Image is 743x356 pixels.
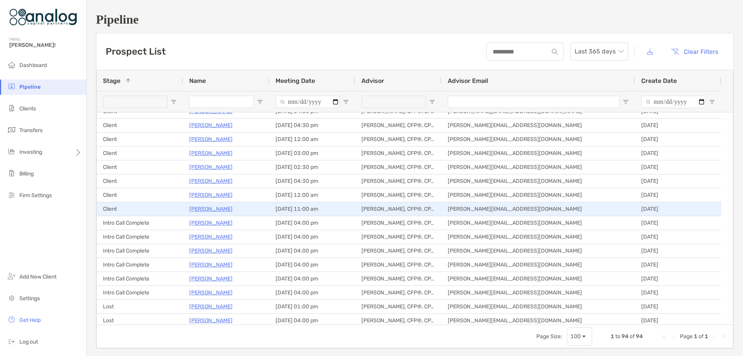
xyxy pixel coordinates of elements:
[97,272,183,285] div: Intro Call Complete
[189,190,233,200] p: [PERSON_NAME]
[635,216,721,230] div: [DATE]
[9,3,77,31] img: Zoe Logo
[19,192,52,199] span: Firm Settings
[355,300,442,313] div: [PERSON_NAME], CFP®, CPA/PFS, CDFA
[355,216,442,230] div: [PERSON_NAME], CFP®, CPA/PFS, CDFA
[635,244,721,258] div: [DATE]
[623,99,629,105] button: Open Filter Menu
[96,12,734,27] h1: Pipeline
[269,272,355,285] div: [DATE] 04:00 pm
[189,96,254,108] input: Name Filter Input
[269,314,355,327] div: [DATE] 04:00 pm
[635,300,721,313] div: [DATE]
[448,77,488,84] span: Advisor Email
[570,333,581,340] div: 100
[355,174,442,188] div: [PERSON_NAME], CFP®, CPA/PFS, CDFA
[665,43,724,60] button: Clear Filters
[611,333,614,340] span: 1
[636,333,643,340] span: 94
[7,293,16,303] img: settings icon
[276,96,340,108] input: Meeting Date Filter Input
[709,99,715,105] button: Open Filter Menu
[635,132,721,146] div: [DATE]
[7,272,16,281] img: add_new_client icon
[97,119,183,132] div: Client
[19,339,38,345] span: Log out
[19,149,42,155] span: Investing
[97,244,183,258] div: Intro Call Complete
[7,103,16,113] img: clients icon
[19,62,47,69] span: Dashboard
[355,314,442,327] div: [PERSON_NAME], CFP®, CPA/PFS, CDFA
[7,315,16,324] img: get-help icon
[552,49,558,55] img: input icon
[19,127,43,134] span: Transfers
[694,333,697,340] span: 1
[189,162,233,172] a: [PERSON_NAME]
[680,333,693,340] span: Page
[189,260,233,270] p: [PERSON_NAME]
[189,232,233,242] a: [PERSON_NAME]
[7,337,16,346] img: logout icon
[189,218,233,228] p: [PERSON_NAME]
[635,202,721,216] div: [DATE]
[189,274,233,284] a: [PERSON_NAME]
[635,160,721,174] div: [DATE]
[276,77,315,84] span: Meeting Date
[97,258,183,272] div: Intro Call Complete
[442,230,635,244] div: [PERSON_NAME][EMAIL_ADDRESS][DOMAIN_NAME]
[621,333,628,340] span: 94
[19,273,56,280] span: Add New Client
[189,302,233,311] a: [PERSON_NAME]
[19,105,36,112] span: Clients
[635,119,721,132] div: [DATE]
[171,99,177,105] button: Open Filter Menu
[269,160,355,174] div: [DATE] 02:30 pm
[269,230,355,244] div: [DATE] 04:00 pm
[269,216,355,230] div: [DATE] 04:00 pm
[635,272,721,285] div: [DATE]
[442,160,635,174] div: [PERSON_NAME][EMAIL_ADDRESS][DOMAIN_NAME]
[97,132,183,146] div: Client
[442,174,635,188] div: [PERSON_NAME][EMAIL_ADDRESS][DOMAIN_NAME]
[635,146,721,160] div: [DATE]
[189,176,233,186] a: [PERSON_NAME]
[7,82,16,91] img: pipeline icon
[189,246,233,256] a: [PERSON_NAME]
[97,230,183,244] div: Intro Call Complete
[7,60,16,69] img: dashboard icon
[189,204,233,214] a: [PERSON_NAME]
[257,99,263,105] button: Open Filter Menu
[269,132,355,146] div: [DATE] 12:00 am
[355,272,442,285] div: [PERSON_NAME], CFP®, CPA/PFS, CDFA
[97,146,183,160] div: Client
[269,188,355,202] div: [DATE] 12:00 am
[661,334,668,340] div: First Page
[97,160,183,174] div: Client
[97,286,183,299] div: Intro Call Complete
[442,314,635,327] div: [PERSON_NAME][EMAIL_ADDRESS][DOMAIN_NAME]
[442,258,635,272] div: [PERSON_NAME][EMAIL_ADDRESS][DOMAIN_NAME]
[635,174,721,188] div: [DATE]
[442,119,635,132] div: [PERSON_NAME][EMAIL_ADDRESS][DOMAIN_NAME]
[698,333,704,340] span: of
[189,120,233,130] a: [PERSON_NAME]
[97,174,183,188] div: Client
[19,170,34,177] span: Billing
[635,314,721,327] div: [DATE]
[355,146,442,160] div: [PERSON_NAME], CFP®, CPA/PFS, CDFA
[615,333,620,340] span: to
[269,119,355,132] div: [DATE] 04:30 pm
[635,188,721,202] div: [DATE]
[442,216,635,230] div: [PERSON_NAME][EMAIL_ADDRESS][DOMAIN_NAME]
[97,300,183,313] div: Lost
[361,77,384,84] span: Advisor
[269,174,355,188] div: [DATE] 04:30 pm
[575,43,623,60] span: Last 365 days
[7,147,16,156] img: investing icon
[635,286,721,299] div: [DATE]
